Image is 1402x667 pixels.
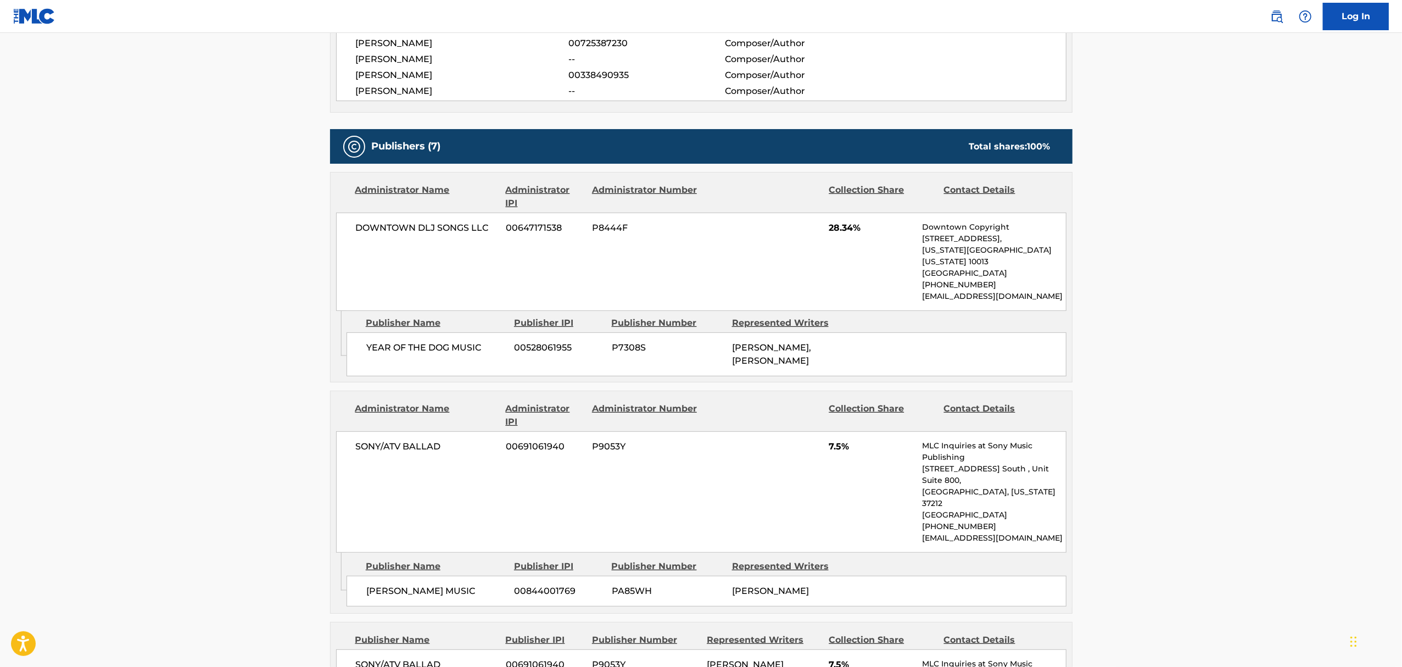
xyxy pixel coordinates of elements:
[829,402,935,429] div: Collection Share
[612,560,724,573] div: Publisher Number
[829,633,935,647] div: Collection Share
[366,316,506,330] div: Publisher Name
[1266,5,1288,27] a: Public Search
[1294,5,1316,27] div: Help
[922,486,1065,509] p: [GEOGRAPHIC_DATA], [US_STATE] 37212
[514,560,604,573] div: Publisher IPI
[1323,3,1389,30] a: Log In
[568,85,724,98] span: --
[366,585,506,598] span: [PERSON_NAME] MUSIC
[922,521,1065,532] p: [PHONE_NUMBER]
[922,279,1065,291] p: [PHONE_NUMBER]
[829,184,935,210] div: Collection Share
[612,341,724,354] span: P7308S
[355,184,498,210] div: Administrator Name
[592,221,699,235] span: P8444F
[348,140,361,153] img: Publishers
[922,440,1065,463] p: MLC Inquiries at Sony Music Publishing
[515,341,604,354] span: 00528061955
[366,560,506,573] div: Publisher Name
[1027,141,1051,152] span: 100 %
[355,402,498,429] div: Administrator Name
[356,221,498,235] span: DOWNTOWN DLJ SONGS LLC
[1270,10,1283,23] img: search
[366,341,506,354] span: YEAR OF THE DOG MUSIC
[356,37,569,50] span: [PERSON_NAME]
[922,268,1065,279] p: [GEOGRAPHIC_DATA]
[922,532,1065,544] p: [EMAIL_ADDRESS][DOMAIN_NAME]
[732,560,844,573] div: Represented Writers
[612,585,724,598] span: PA85WH
[922,509,1065,521] p: [GEOGRAPHIC_DATA]
[969,140,1051,153] div: Total shares:
[506,184,584,210] div: Administrator IPI
[944,184,1051,210] div: Contact Details
[356,85,569,98] span: [PERSON_NAME]
[514,316,604,330] div: Publisher IPI
[506,633,584,647] div: Publisher IPI
[725,85,867,98] span: Composer/Author
[732,316,844,330] div: Represented Writers
[592,184,699,210] div: Administrator Number
[944,633,1051,647] div: Contact Details
[506,221,584,235] span: 00647171538
[725,69,867,82] span: Composer/Author
[732,586,809,596] span: [PERSON_NAME]
[1299,10,1312,23] img: help
[506,402,584,429] div: Administrator IPI
[506,440,584,453] span: 00691061940
[725,53,867,66] span: Composer/Author
[829,221,914,235] span: 28.34%
[568,69,724,82] span: 00338490935
[515,585,604,598] span: 00844001769
[725,37,867,50] span: Composer/Author
[707,633,820,647] div: Represented Writers
[356,440,498,453] span: SONY/ATV BALLAD
[568,53,724,66] span: --
[922,221,1065,233] p: Downtown Copyright
[13,8,55,24] img: MLC Logo
[612,316,724,330] div: Publisher Number
[922,291,1065,302] p: [EMAIL_ADDRESS][DOMAIN_NAME]
[829,440,914,453] span: 7.5%
[922,244,1065,268] p: [US_STATE][GEOGRAPHIC_DATA][US_STATE] 10013
[944,402,1051,429] div: Contact Details
[922,463,1065,486] p: [STREET_ADDRESS] South , Unit Suite 800,
[372,140,441,153] h5: Publishers (7)
[356,69,569,82] span: [PERSON_NAME]
[592,402,699,429] div: Administrator Number
[1350,625,1357,658] div: Drag
[592,633,699,647] div: Publisher Number
[922,233,1065,244] p: [STREET_ADDRESS],
[1347,614,1402,667] iframe: Chat Widget
[568,37,724,50] span: 00725387230
[732,342,811,366] span: [PERSON_NAME], [PERSON_NAME]
[356,53,569,66] span: [PERSON_NAME]
[592,440,699,453] span: P9053Y
[355,633,498,647] div: Publisher Name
